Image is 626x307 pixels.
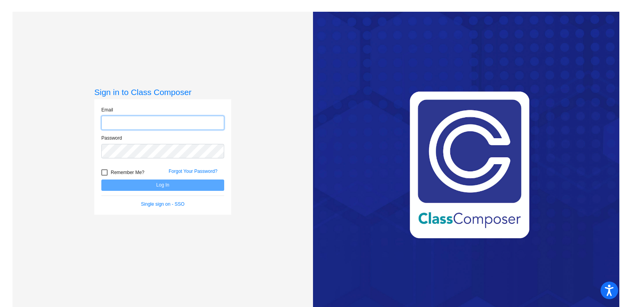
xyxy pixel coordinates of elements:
[101,180,224,191] button: Log In
[141,201,184,207] a: Single sign on - SSO
[94,87,231,97] h3: Sign in to Class Composer
[101,106,113,113] label: Email
[101,135,122,142] label: Password
[169,169,218,174] a: Forgot Your Password?
[111,168,144,177] span: Remember Me?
